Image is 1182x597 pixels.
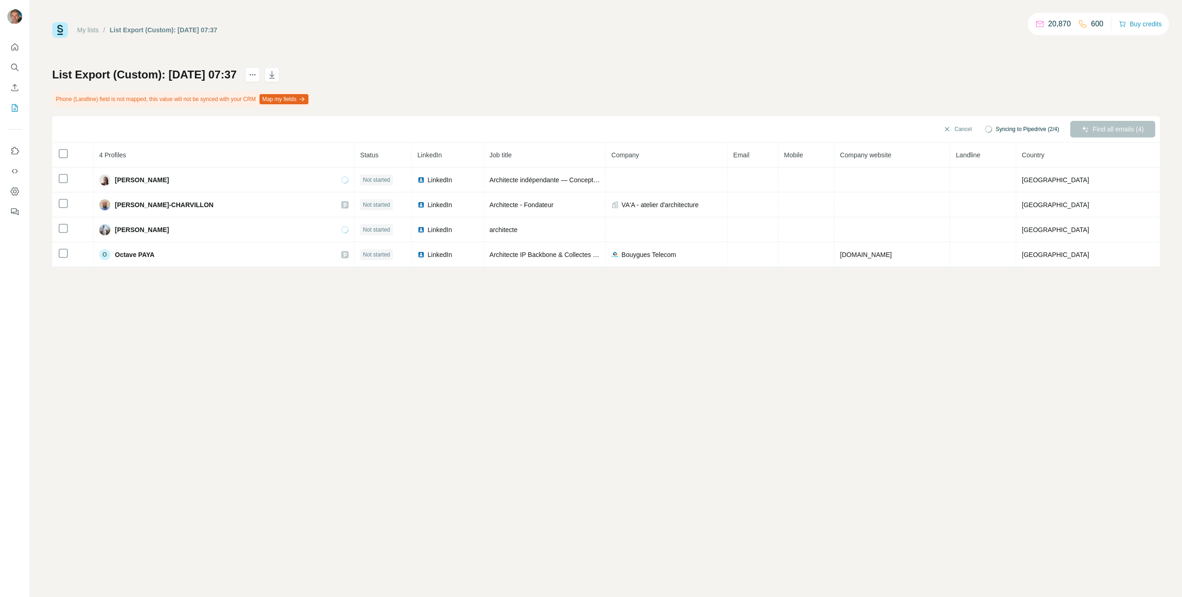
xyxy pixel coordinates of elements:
[1022,201,1089,209] span: [GEOGRAPHIC_DATA]
[956,151,980,159] span: Landline
[1119,18,1162,30] button: Buy credits
[489,151,512,159] span: Job title
[784,151,803,159] span: Mobile
[1022,251,1089,258] span: [GEOGRAPHIC_DATA]
[733,151,749,159] span: Email
[99,151,126,159] span: 4 Profiles
[99,224,110,235] img: Avatar
[115,200,214,209] span: [PERSON_NAME]-CHARVILLON
[115,175,169,185] span: [PERSON_NAME]
[937,121,978,137] button: Cancel
[7,100,22,116] button: My lists
[1048,18,1071,30] p: 20,870
[363,201,390,209] span: Not started
[363,176,390,184] span: Not started
[7,183,22,200] button: Dashboard
[840,251,892,258] span: [DOMAIN_NAME]
[7,39,22,55] button: Quick start
[1022,226,1089,233] span: [GEOGRAPHIC_DATA]
[7,79,22,96] button: Enrich CSV
[489,226,518,233] span: architecte
[996,125,1059,133] span: Syncing to Pipedrive (2/4)
[245,67,260,82] button: actions
[417,201,425,209] img: LinkedIn logo
[52,22,68,38] img: Surfe Logo
[417,251,425,258] img: LinkedIn logo
[489,251,605,258] span: Architecte IP Backbone & Collectes B2B
[1091,18,1104,30] p: 600
[99,174,110,185] img: Avatar
[417,151,442,159] span: LinkedIn
[103,25,105,35] li: /
[360,151,379,159] span: Status
[428,250,452,259] span: LinkedIn
[428,175,452,185] span: LinkedIn
[259,94,308,104] button: Map my fields
[621,200,699,209] span: VA'A - atelier d'architecture
[7,163,22,179] button: Use Surfe API
[52,67,237,82] h1: List Export (Custom): [DATE] 07:37
[417,176,425,184] img: LinkedIn logo
[77,26,99,34] a: My lists
[363,251,390,259] span: Not started
[621,250,676,259] span: Bouygues Telecom
[363,226,390,234] span: Not started
[489,201,554,209] span: Architecte - Fondateur
[611,251,619,258] img: company-logo
[7,143,22,159] button: Use Surfe on LinkedIn
[52,91,310,107] div: Phone (Landline) field is not mapped, this value will not be synced with your CRM
[428,200,452,209] span: LinkedIn
[1022,151,1044,159] span: Country
[840,151,891,159] span: Company website
[7,203,22,220] button: Feedback
[110,25,217,35] div: List Export (Custom): [DATE] 07:37
[417,226,425,233] img: LinkedIn logo
[428,225,452,234] span: LinkedIn
[7,59,22,76] button: Search
[489,176,754,184] span: Architecte indépendante — Conception de logements collectifs, faisabilité au dossier marché
[611,151,639,159] span: Company
[115,225,169,234] span: [PERSON_NAME]
[99,249,110,260] div: O
[115,250,155,259] span: Octave PAYA
[99,199,110,210] img: Avatar
[7,9,22,24] img: Avatar
[1022,176,1089,184] span: [GEOGRAPHIC_DATA]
